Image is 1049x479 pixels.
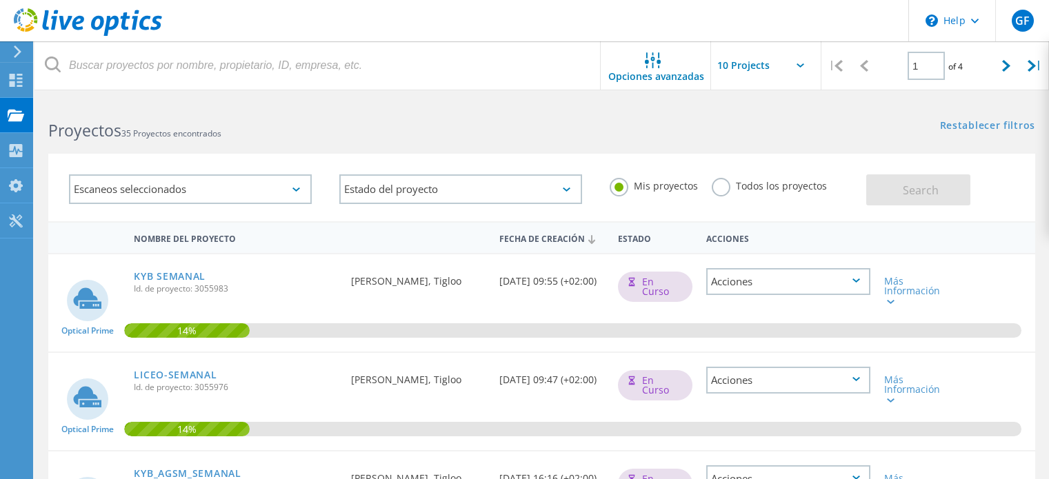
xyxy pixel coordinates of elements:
div: [PERSON_NAME], Tigloo [344,254,492,300]
span: 35 Proyectos encontrados [121,128,221,139]
a: Live Optics Dashboard [14,29,162,39]
div: Estado del proyecto [339,174,582,204]
span: GF [1015,15,1030,26]
div: Acciones [699,225,877,250]
button: Search [866,174,970,205]
span: Id. de proyecto: 3055983 [134,285,337,293]
span: Optical Prime [61,327,114,335]
a: LICEO-SEMANAL [134,370,217,380]
svg: \n [926,14,938,27]
label: Todos los proyectos [712,178,827,191]
span: Id. de proyecto: 3055976 [134,383,337,391]
div: Estado [611,225,700,250]
a: Restablecer filtros [940,121,1035,132]
div: En curso [618,370,693,400]
a: KYB SEMANAL [134,272,206,281]
div: En curso [618,272,693,302]
label: Mis proyectos [610,178,698,191]
div: Escaneos seleccionados [69,174,312,204]
div: Acciones [706,367,870,394]
span: of 4 [948,61,963,72]
div: | [821,41,850,90]
span: 14% [124,323,250,336]
div: Nombre del proyecto [127,225,344,250]
span: Opciones avanzadas [608,72,704,81]
div: Acciones [706,268,870,295]
span: Optical Prime [61,425,114,434]
span: 14% [124,422,250,434]
a: KYB_AGSM_SEMANAL [134,469,241,478]
div: Fecha de creación [492,225,611,251]
div: [PERSON_NAME], Tigloo [344,353,492,398]
div: | [1021,41,1049,90]
div: [DATE] 09:47 (+02:00) [492,353,611,398]
div: Más Información [884,276,949,305]
b: Proyectos [48,119,121,141]
input: Buscar proyectos por nombre, propietario, ID, empresa, etc. [34,41,601,90]
div: Más Información [884,375,949,404]
span: Search [903,183,939,198]
div: [DATE] 09:55 (+02:00) [492,254,611,300]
